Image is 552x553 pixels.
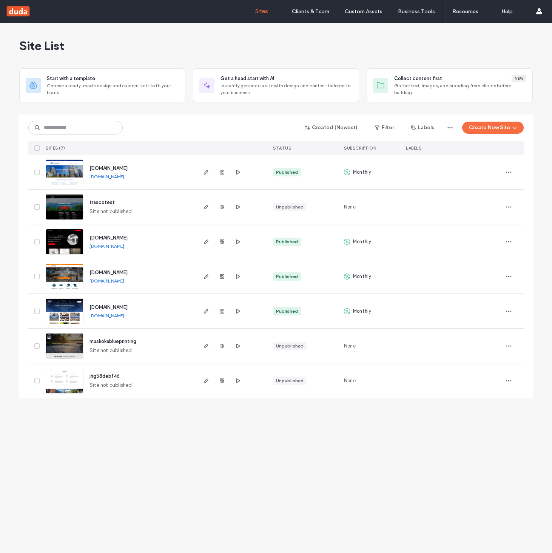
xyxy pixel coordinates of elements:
label: Custom Assets [345,8,382,15]
a: [DOMAIN_NAME] [89,235,128,241]
span: SUBSCRIPTION [344,145,376,151]
div: Collect content firstNewGather text, images, and branding from clients before building. [367,68,533,102]
div: Published [276,308,298,315]
div: Unpublished [276,377,304,384]
div: Unpublished [276,204,304,210]
div: Published [276,238,298,245]
span: Collect content first [394,75,442,82]
span: LABELS [406,145,421,151]
span: Site List [19,38,64,53]
button: Labels [404,122,441,134]
span: Site not published [89,347,132,354]
a: [DOMAIN_NAME] [89,174,124,179]
button: Filter [367,122,401,134]
div: New [512,75,526,82]
div: Unpublished [276,343,304,349]
span: None [344,377,356,385]
span: Get a head start with AI [220,75,274,82]
span: Monthly [353,168,371,176]
a: muskokablueprinting [89,338,136,344]
span: SITES (7) [46,145,65,151]
span: Start with a template [47,75,95,82]
button: Create New Site [462,122,524,134]
a: [DOMAIN_NAME] [89,313,124,318]
div: Get a head start with AIInstantly generate a site with design and content tailored to your business. [193,68,359,102]
button: Created (Newest) [298,122,364,134]
span: STATUS [273,145,291,151]
label: Business Tools [398,8,435,15]
div: Published [276,273,298,280]
span: None [344,203,356,211]
div: Start with a templateChoose a ready-made design and customize it to fit your brand. [19,68,185,102]
span: Site not published [89,382,132,389]
a: jhg58debf46 [89,373,120,379]
label: Help [501,8,513,15]
span: Gather text, images, and branding from clients before building. [394,82,526,96]
span: Monthly [353,307,371,315]
span: None [344,342,356,350]
a: trascotest [89,199,115,205]
span: Monthly [353,273,371,280]
span: Choose a ready-made design and customize it to fit your brand. [47,82,179,96]
a: [DOMAIN_NAME] [89,243,124,249]
div: Published [276,169,298,176]
span: Site not published [89,208,132,215]
label: Resources [452,8,478,15]
a: [DOMAIN_NAME] [89,270,128,275]
label: Sites [255,8,268,15]
label: Clients & Team [292,8,329,15]
a: [DOMAIN_NAME] [89,278,124,284]
span: Instantly generate a site with design and content tailored to your business. [220,82,353,96]
span: Monthly [353,238,371,246]
a: [DOMAIN_NAME] [89,304,128,310]
a: [DOMAIN_NAME] [89,165,128,171]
